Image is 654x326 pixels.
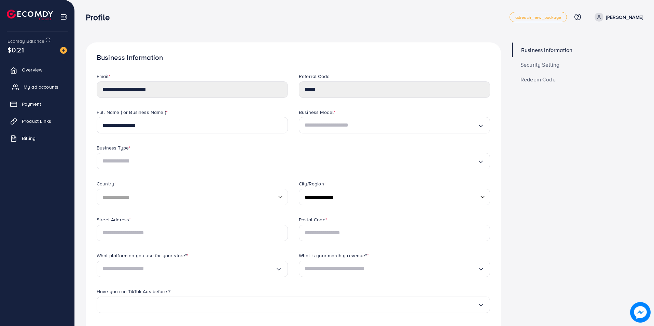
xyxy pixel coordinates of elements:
label: City/Region [299,180,326,187]
input: Search for option [102,156,477,167]
h3: Profile [86,12,115,22]
label: Have you run TikTok Ads before ? [97,288,170,295]
h1: Business Information [97,53,490,62]
a: Overview [5,63,69,77]
label: What platform do you use for your store? [97,252,189,259]
label: Business Type [97,144,130,151]
img: image [60,47,67,54]
input: Search for option [305,263,477,274]
img: menu [60,13,68,21]
input: Search for option [102,299,477,310]
label: Street Address [97,216,131,223]
a: Billing [5,131,69,145]
span: Redeem Code [520,77,556,82]
p: [PERSON_NAME] [606,13,643,21]
label: Full Name ( or Business Name ) [97,109,168,116]
div: Search for option [97,261,288,277]
div: Search for option [299,261,490,277]
img: logo [7,10,53,20]
span: Business Information [521,47,572,53]
label: Email [97,73,110,80]
span: My ad accounts [24,83,58,90]
input: Search for option [102,263,275,274]
img: image [630,302,651,323]
div: Search for option [97,153,490,169]
a: My ad accounts [5,80,69,94]
span: Overview [22,66,42,73]
label: Postal Code [299,216,327,223]
input: Search for option [305,120,477,131]
div: Search for option [299,117,490,133]
span: Ecomdy Balance [8,38,44,44]
a: [PERSON_NAME] [592,13,643,22]
label: Business Model [299,109,335,116]
div: Search for option [97,297,490,313]
span: Security Setting [520,62,560,67]
span: Payment [22,101,41,107]
a: Product Links [5,114,69,128]
label: Referral Code [299,73,330,80]
span: $0.21 [8,45,24,55]
label: Country [97,180,116,187]
a: Payment [5,97,69,111]
label: What is your monthly revenue? [299,252,369,259]
span: Billing [22,135,36,142]
a: adreach_new_package [510,12,567,22]
span: Product Links [22,118,51,125]
span: adreach_new_package [515,15,561,19]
